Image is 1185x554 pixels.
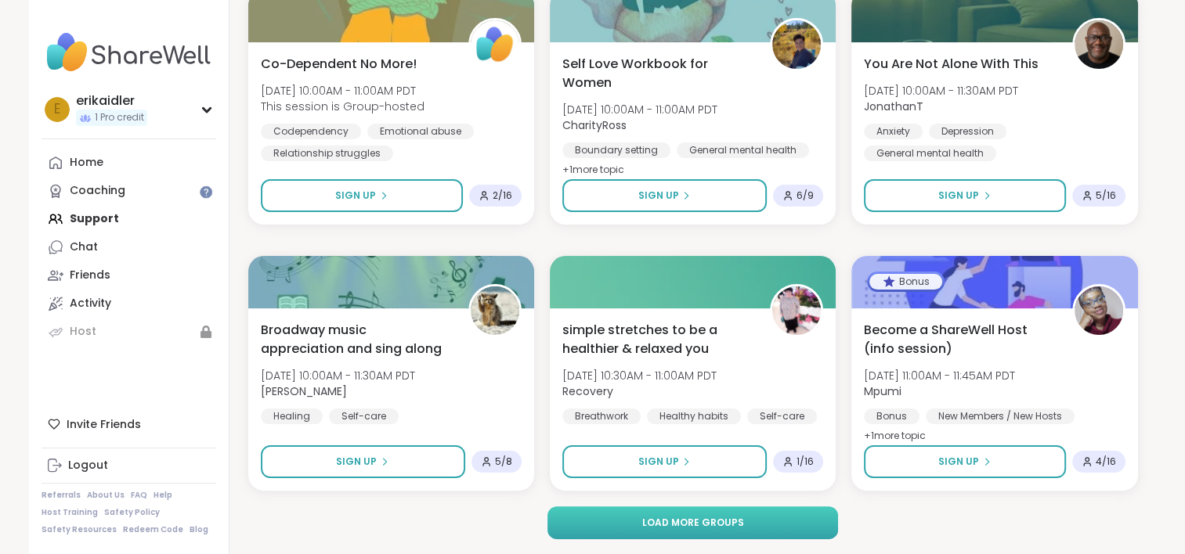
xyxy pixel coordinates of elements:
[547,506,838,539] button: Load more groups
[261,445,465,478] button: Sign Up
[747,408,817,424] div: Self-care
[87,490,125,501] a: About Us
[938,189,979,203] span: Sign Up
[864,83,1018,99] span: [DATE] 10:00AM - 11:30AM PDT
[772,286,821,335] img: Recovery
[638,455,678,469] span: Sign Up
[335,189,376,203] span: Sign Up
[562,117,627,133] b: CharityRoss
[68,458,108,473] div: Logout
[562,102,717,117] span: [DATE] 10:00AM - 11:00AM PDT
[797,455,814,468] span: 1 / 16
[70,183,125,199] div: Coaching
[864,55,1039,74] span: You Are Not Alone With This
[70,155,103,171] div: Home
[677,142,809,158] div: General mental health
[42,177,216,205] a: Coaching
[42,25,216,80] img: ShareWell Nav Logo
[864,445,1065,478] button: Sign Up
[261,83,425,99] span: [DATE] 10:00AM - 11:00AM PDT
[562,368,717,383] span: [DATE] 10:30AM - 11:00AM PDT
[42,261,216,290] a: Friends
[42,451,216,480] a: Logout
[493,189,512,202] span: 2 / 16
[562,142,670,158] div: Boundary setting
[42,507,98,518] a: Host Training
[367,124,474,139] div: Emotional abuse
[42,490,81,501] a: Referrals
[562,179,767,212] button: Sign Up
[70,239,98,255] div: Chat
[864,368,1015,383] span: [DATE] 11:00AM - 11:45AM PDT
[42,524,117,535] a: Safety Resources
[869,274,942,290] div: Bonus
[42,233,216,261] a: Chat
[1096,189,1116,202] span: 5 / 16
[772,20,821,69] img: CharityRoss
[638,189,678,203] span: Sign Up
[864,124,923,139] div: Anxiety
[864,321,1054,358] span: Become a ShareWell Host (info session)
[864,146,996,161] div: General mental health
[123,524,183,535] a: Redeem Code
[471,20,519,69] img: ShareWell
[70,268,110,283] div: Friends
[562,408,641,424] div: Breathwork
[926,408,1075,424] div: New Members / New Hosts
[929,124,1006,139] div: Depression
[261,408,323,424] div: Healing
[641,516,743,530] span: Load more groups
[42,410,216,438] div: Invite Friends
[1075,20,1123,69] img: JonathanT
[76,92,147,110] div: erikaidler
[1075,286,1123,335] img: Mpumi
[329,408,399,424] div: Self-care
[131,490,147,501] a: FAQ
[797,189,814,202] span: 6 / 9
[864,383,901,399] b: Mpumi
[104,507,160,518] a: Safety Policy
[562,321,753,358] span: simple stretches to be a healthier & relaxed you
[864,408,919,424] div: Bonus
[261,146,393,161] div: Relationship struggles
[1096,455,1116,468] span: 4 / 16
[261,321,451,358] span: Broadway music appreciation and sing along
[200,185,212,198] iframe: Spotlight
[938,455,979,469] span: Sign Up
[190,524,208,535] a: Blog
[495,455,512,468] span: 5 / 8
[54,99,60,120] span: e
[42,149,216,177] a: Home
[336,455,377,469] span: Sign Up
[261,179,463,212] button: Sign Up
[864,99,923,114] b: JonathanT
[70,324,96,340] div: Host
[261,55,417,74] span: Co-Dependent No More!
[154,490,172,501] a: Help
[471,286,519,335] img: spencer
[70,296,111,311] div: Activity
[261,124,361,139] div: Codependency
[864,179,1065,212] button: Sign Up
[261,99,425,114] span: This session is Group-hosted
[647,408,741,424] div: Healthy habits
[95,111,144,124] span: 1 Pro credit
[42,318,216,346] a: Host
[261,368,415,383] span: [DATE] 10:00AM - 11:30AM PDT
[562,445,767,478] button: Sign Up
[562,55,753,92] span: Self Love Workbook for Women
[261,383,347,399] b: [PERSON_NAME]
[42,290,216,318] a: Activity
[562,383,613,399] b: Recovery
